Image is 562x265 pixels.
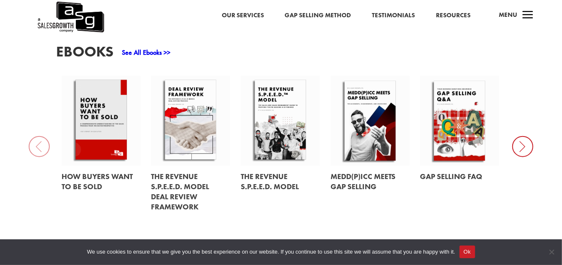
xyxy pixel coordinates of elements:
[56,44,113,63] h3: EBooks
[87,248,455,256] span: We use cookies to ensure that we give you the best experience on our website. If you continue to ...
[122,48,170,57] a: See All Ebooks >>
[285,10,351,21] a: Gap Selling Method
[499,11,518,19] span: Menu
[372,10,415,21] a: Testimonials
[436,10,471,21] a: Resources
[460,246,475,258] button: Ok
[520,7,537,24] span: a
[222,10,264,21] a: Our Services
[547,248,556,256] span: No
